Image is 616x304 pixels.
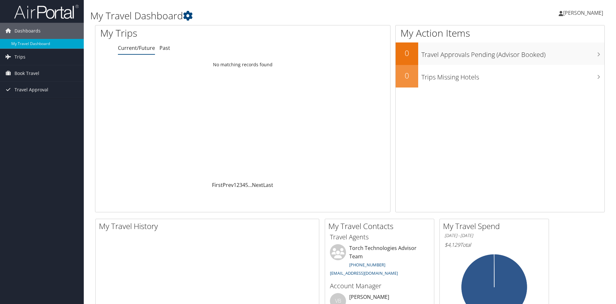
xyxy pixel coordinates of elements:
[14,4,79,19] img: airportal-logo.png
[330,233,429,242] h3: Travel Agents
[563,9,603,16] span: [PERSON_NAME]
[396,65,604,88] a: 0Trips Missing Hotels
[95,59,390,70] td: No matching records found
[445,241,544,248] h6: Total
[263,181,273,189] a: Last
[14,23,41,39] span: Dashboards
[234,181,236,189] a: 1
[239,181,242,189] a: 3
[14,49,25,65] span: Trips
[421,47,604,59] h3: Travel Approvals Pending (Advisor Booked)
[328,221,434,232] h2: My Travel Contacts
[327,244,432,279] li: Torch Technologies Advisor Team
[396,48,418,59] h2: 0
[159,44,170,51] a: Past
[248,181,252,189] span: …
[445,241,460,248] span: $4,129
[14,82,48,98] span: Travel Approval
[330,270,398,276] a: [EMAIL_ADDRESS][DOMAIN_NAME]
[236,181,239,189] a: 2
[14,65,39,81] span: Book Travel
[349,262,385,268] a: [PHONE_NUMBER]
[223,181,234,189] a: Prev
[330,281,429,290] h3: Account Manager
[245,181,248,189] a: 5
[396,42,604,65] a: 0Travel Approvals Pending (Advisor Booked)
[90,9,437,23] h1: My Travel Dashboard
[99,221,319,232] h2: My Travel History
[396,70,418,81] h2: 0
[252,181,263,189] a: Next
[443,221,549,232] h2: My Travel Spend
[212,181,223,189] a: First
[118,44,155,51] a: Current/Future
[396,26,604,40] h1: My Action Items
[242,181,245,189] a: 4
[421,69,604,82] h3: Trips Missing Hotels
[100,26,263,40] h1: My Trips
[559,3,610,23] a: [PERSON_NAME]
[445,233,544,239] h6: [DATE] - [DATE]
